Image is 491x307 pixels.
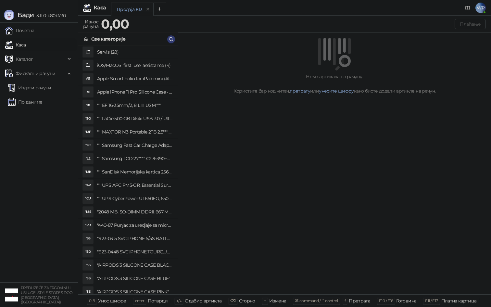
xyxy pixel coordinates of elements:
[83,100,93,110] div: "18
[425,298,438,303] span: F11 / F17
[153,3,166,16] button: Add tab
[97,233,172,244] h4: "923-0315 SVC,IPHONE 5/5S BATTERY REMOVAL TRAY Držač za iPhone sa kojim se otvara display
[295,298,338,303] span: ⌘ command / ⌃ control
[8,81,51,94] a: Издати рачуни
[83,87,93,97] div: AI
[83,273,93,284] div: "3S
[97,260,172,270] h4: "AIRPODS 3 SILICONE CASE BLACK"
[290,88,310,94] a: претрагу
[83,73,93,84] div: AS
[239,297,255,305] div: Сторно
[16,53,33,66] span: Каталог
[34,13,66,19] span: 3.11.0-b80b730
[379,298,393,303] span: F10 / F16
[83,247,93,257] div: "SD
[97,87,172,97] h4: Apple iPhone 11 Pro Silicone Case - Black
[94,5,106,10] div: Каса
[83,287,93,297] div: "3S
[83,113,93,124] div: "5G
[83,260,93,270] div: "3S
[83,140,93,150] div: "FC
[83,153,93,164] div: "L2
[97,287,172,297] h4: "AIRPODS 3 SILICONE CASE PINK"
[462,3,473,13] a: Документација
[98,297,126,305] div: Унос шифре
[135,298,145,303] span: enter
[97,47,172,57] h4: Servis (28)
[101,16,129,32] strong: 0,00
[83,193,93,204] div: "CU
[83,167,93,177] div: "MK
[148,297,168,305] div: Потврди
[97,180,172,190] h4: """UPS APC PM5-GR, Essential Surge Arrest,5 utic_nica"""
[5,38,26,51] a: Каса
[186,73,483,95] div: Нема артикала на рачуну. Користите бар код читач, или како бисте додали артикле на рачун.
[5,24,34,37] a: Почетна
[396,297,416,305] div: Готовина
[89,298,95,303] span: 0-9
[117,6,142,13] div: Продаја 813
[21,286,73,304] small: PREDUZEĆE ZA TRGOVINU I USLUGE ISTYLE STORES DOO [GEOGRAPHIC_DATA] ([GEOGRAPHIC_DATA])
[97,153,172,164] h4: """Samsung LCD 27"""" C27F390FHUXEN"""
[185,297,221,305] div: Одабир артикла
[441,297,477,305] div: Платна картица
[97,193,172,204] h4: """UPS CyberPower UT650EG, 650VA/360W , line-int., s_uko, desktop"""
[5,288,18,301] img: 64x64-companyLogo-77b92cf4-9946-4f36-9751-bf7bb5fd2c7d.png
[97,113,172,124] h4: """LaCie 500 GB Rikiki USB 3.0 / Ultra Compact & Resistant aluminum / USB 3.0 / 2.5"""""""
[97,140,172,150] h4: """Samsung Fast Car Charge Adapter, brzi auto punja_, boja crna"""
[97,207,172,217] h4: "2048 MB, SO-DIMM DDRII, 667 MHz, Napajanje 1,8 0,1 V, Latencija CL5"
[83,220,93,230] div: "PU
[83,180,93,190] div: "AP
[319,88,354,94] a: унесите шифру
[91,35,125,43] div: Све категорије
[97,167,172,177] h4: """SanDisk Memorijska kartica 256GB microSDXC sa SD adapterom SDSQXA1-256G-GN6MA - Extreme PLUS, ...
[83,233,93,244] div: "S5
[475,3,486,13] span: WP
[97,100,172,110] h4: """EF 16-35mm/2, 8 L III USM"""
[230,298,235,303] span: ⌫
[4,10,14,20] img: Logo
[97,273,172,284] h4: "AIRPODS 3 SILICONE CASE BLUE"
[144,6,152,12] button: remove
[16,67,55,80] span: Фискални рачуни
[83,207,93,217] div: "MS
[97,60,172,70] h4: iOS/MacOS_first_use_assistance (4)
[97,220,172,230] h4: "440-87 Punjac za uredjaje sa micro USB portom 4/1, Stand."
[97,247,172,257] h4: "923-0448 SVC,IPHONE,TOURQUE DRIVER KIT .65KGF- CM Šrafciger "
[78,45,178,294] div: grid
[83,127,93,137] div: "MP
[345,298,346,303] span: f
[455,19,486,29] button: Плаћање
[82,18,100,31] div: Износ рачуна
[176,298,182,303] span: ↑/↓
[97,73,172,84] h4: Apple Smart Folio for iPad mini (A17 Pro) - Sage
[264,298,266,303] span: +
[97,127,172,137] h4: """MAXTOR M3 Portable 2TB 2.5"""" crni eksterni hard disk HX-M201TCB/GM"""
[18,11,34,19] span: Бади
[8,96,42,109] a: По данима
[349,297,370,305] div: Претрага
[269,297,286,305] div: Измена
